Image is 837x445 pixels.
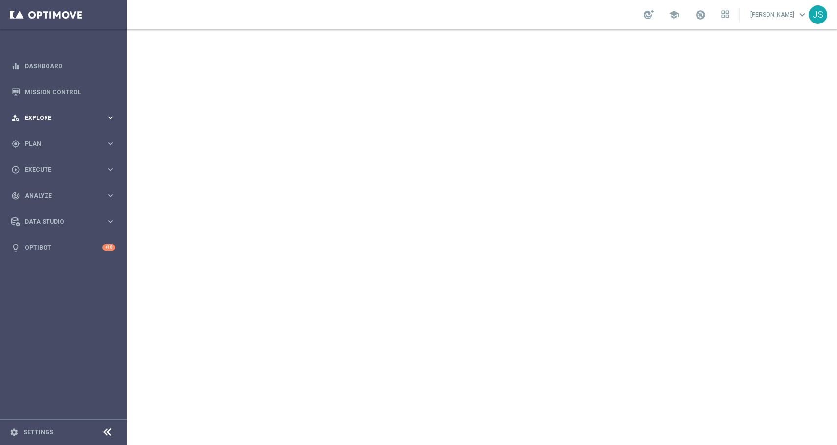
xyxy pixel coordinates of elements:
div: Data Studio [11,217,106,226]
span: keyboard_arrow_down [797,9,808,20]
div: Execute [11,165,106,174]
i: gps_fixed [11,140,20,148]
span: Explore [25,115,106,121]
button: Data Studio keyboard_arrow_right [11,218,116,226]
button: Mission Control [11,88,116,96]
i: settings [10,428,19,437]
button: gps_fixed Plan keyboard_arrow_right [11,140,116,148]
div: Dashboard [11,53,115,79]
a: Settings [23,429,53,435]
span: Data Studio [25,219,106,225]
i: play_circle_outline [11,165,20,174]
i: person_search [11,114,20,122]
i: keyboard_arrow_right [106,217,115,226]
span: Plan [25,141,106,147]
span: Execute [25,167,106,173]
a: Mission Control [25,79,115,105]
i: track_changes [11,191,20,200]
a: Dashboard [25,53,115,79]
i: keyboard_arrow_right [106,113,115,122]
i: equalizer [11,62,20,70]
button: equalizer Dashboard [11,62,116,70]
button: lightbulb Optibot +10 [11,244,116,252]
span: Analyze [25,193,106,199]
a: [PERSON_NAME]keyboard_arrow_down [749,7,809,22]
i: keyboard_arrow_right [106,165,115,174]
div: Plan [11,140,106,148]
div: Analyze [11,191,106,200]
button: play_circle_outline Execute keyboard_arrow_right [11,166,116,174]
i: keyboard_arrow_right [106,139,115,148]
i: keyboard_arrow_right [106,191,115,200]
div: JS [809,5,827,24]
div: Optibot [11,234,115,260]
i: lightbulb [11,243,20,252]
button: track_changes Analyze keyboard_arrow_right [11,192,116,200]
div: +10 [102,244,115,251]
button: person_search Explore keyboard_arrow_right [11,114,116,122]
a: Optibot [25,234,102,260]
span: school [669,9,679,20]
div: Mission Control [11,79,115,105]
div: Explore [11,114,106,122]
